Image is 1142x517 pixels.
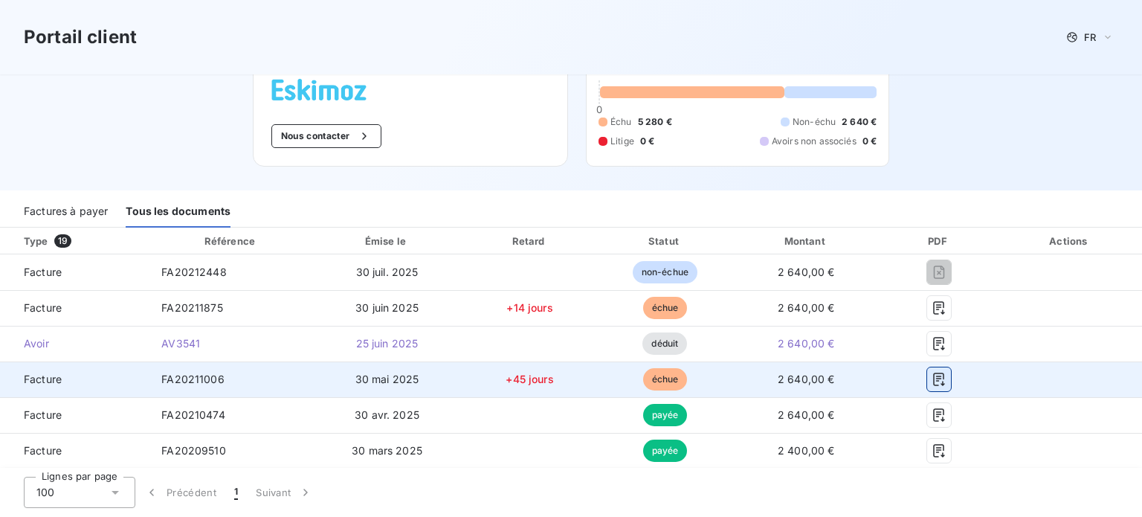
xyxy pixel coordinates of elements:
span: 25 juin 2025 [356,337,419,350]
div: Tous les documents [126,196,230,228]
span: FA20210474 [161,408,225,421]
span: 0 € [640,135,654,148]
button: 1 [225,477,247,508]
span: échue [643,297,688,319]
div: PDF [883,234,994,248]
span: 30 mars 2025 [352,444,422,457]
span: 30 juil. 2025 [356,266,419,278]
button: Nous contacter [271,124,381,148]
div: Type [15,234,146,248]
span: Échu [610,115,632,129]
span: 2 640,00 € [778,266,835,278]
span: FA20209510 [161,444,226,457]
span: Avoir [12,336,138,351]
span: non-échue [633,261,697,283]
span: FA20211006 [161,373,225,385]
div: Actions [1001,234,1139,248]
span: 30 mai 2025 [355,373,419,385]
span: 1 [234,485,238,500]
span: FA20211875 [161,301,223,314]
img: Company logo [271,79,367,100]
span: 2 400,00 € [778,444,835,457]
div: Référence [204,235,255,247]
span: 0 € [862,135,877,148]
span: 2 640 € [842,115,877,129]
span: 2 640,00 € [778,301,835,314]
button: Suivant [247,477,322,508]
span: déduit [642,333,687,355]
span: 2 640,00 € [778,408,835,421]
span: +45 jours [506,373,553,385]
span: 30 avr. 2025 [355,408,419,421]
span: Facture [12,301,138,315]
span: 2 640,00 € [778,337,835,350]
div: Montant [735,234,877,248]
h3: Portail client [24,24,137,51]
span: échue [643,368,688,391]
span: FA20212448 [161,266,227,278]
span: FR [1084,31,1096,43]
span: 2 640,00 € [778,373,835,385]
span: AV3541 [161,337,200,350]
span: 100 [36,485,54,500]
span: 5 280 € [638,115,672,129]
div: Retard [465,234,596,248]
div: Émise le [315,234,458,248]
div: Factures à payer [24,196,108,228]
span: 19 [54,234,71,248]
span: Facture [12,372,138,387]
span: payée [643,404,688,426]
span: Non-échu [793,115,836,129]
button: Précédent [135,477,225,508]
span: payée [643,440,688,462]
div: Statut [601,234,729,248]
span: Facture [12,408,138,423]
span: Facture [12,443,138,458]
span: Litige [610,135,634,148]
span: +14 jours [506,301,552,314]
span: Avoirs non associés [772,135,856,148]
span: 0 [596,103,602,115]
span: 30 juin 2025 [355,301,419,314]
span: Facture [12,265,138,280]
